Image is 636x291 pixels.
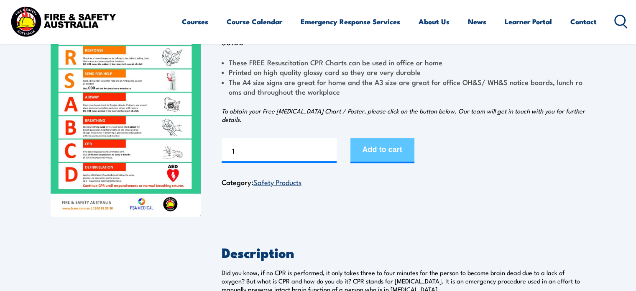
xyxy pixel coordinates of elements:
[222,246,586,258] h2: Description
[350,138,414,163] button: Add to cart
[51,5,201,217] img: FREE Resuscitation Chart - What are the 7 steps to CPR?
[301,10,400,33] a: Emergency Response Services
[222,106,585,124] em: To obtain your Free [MEDICAL_DATA] Chart / Poster, please click on the button below. Our team wil...
[227,10,282,33] a: Course Calendar
[182,10,208,33] a: Courses
[222,138,337,163] input: Product quantity
[222,67,586,77] li: Printed on high quality glossy card so they are very durable
[570,10,597,33] a: Contact
[505,10,552,33] a: Learner Portal
[468,10,486,33] a: News
[253,177,301,187] a: Safety Products
[222,57,586,67] li: These FREE Resuscitation CPR Charts can be used in office or home
[419,10,450,33] a: About Us
[222,77,586,97] li: The A4 size signs are great for home and the A3 size are great for office OH&S/ WH&S notice board...
[222,177,301,187] span: Category:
